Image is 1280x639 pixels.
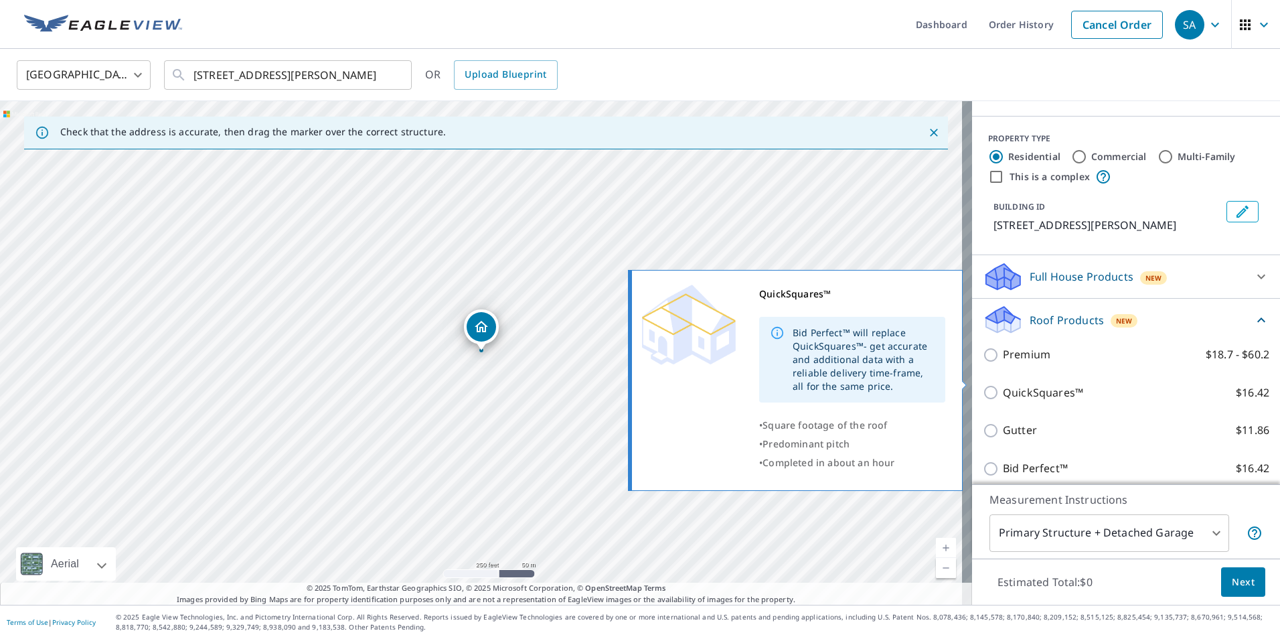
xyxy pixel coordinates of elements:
[763,456,894,469] span: Completed in about an hour
[759,453,945,472] div: •
[644,583,666,593] a: Terms
[464,309,499,351] div: Dropped pin, building 1, Residential property, 1503 Russell Rd Alexandria, VA 22301
[24,15,182,35] img: EV Logo
[1232,574,1255,591] span: Next
[987,567,1103,597] p: Estimated Total: $0
[425,60,558,90] div: OR
[925,124,943,141] button: Close
[763,437,850,450] span: Predominant pitch
[1236,422,1269,439] p: $11.86
[1003,346,1050,363] p: Premium
[7,618,48,627] a: Terms of Use
[936,558,956,578] a: Current Level 17, Zoom Out
[16,547,116,581] div: Aerial
[1175,10,1204,40] div: SA
[116,612,1273,632] p: © 2025 Eagle View Technologies, Inc. and Pictometry International Corp. All Rights Reserved. Repo...
[52,618,96,627] a: Privacy Policy
[1178,150,1236,163] label: Multi-Family
[465,66,546,83] span: Upload Blueprint
[1071,11,1163,39] a: Cancel Order
[936,538,956,558] a: Current Level 17, Zoom In
[60,126,446,138] p: Check that the address is accurate, then drag the marker over the correct structure.
[989,514,1229,552] div: Primary Structure + Detached Garage
[1236,460,1269,477] p: $16.42
[193,56,384,94] input: Search by address or latitude-longitude
[642,285,736,365] img: Premium
[307,583,666,594] span: © 2025 TomTom, Earthstar Geographics SIO, © 2025 Microsoft Corporation, ©
[988,133,1264,145] div: PROPERTY TYPE
[759,285,945,303] div: QuickSquares™
[1236,384,1269,401] p: $16.42
[1030,312,1104,328] p: Roof Products
[1206,346,1269,363] p: $18.7 - $60.2
[1145,273,1162,283] span: New
[993,217,1221,233] p: [STREET_ADDRESS][PERSON_NAME]
[759,435,945,453] div: •
[1008,150,1060,163] label: Residential
[1030,269,1133,285] p: Full House Products
[1221,567,1265,597] button: Next
[989,492,1263,508] p: Measurement Instructions
[1226,201,1259,222] button: Edit building 1
[763,419,887,431] span: Square footage of the roof
[454,60,557,90] a: Upload Blueprint
[993,201,1045,212] p: BUILDING ID
[585,583,641,593] a: OpenStreetMap
[1091,150,1147,163] label: Commercial
[983,304,1269,336] div: Roof ProductsNew
[1003,384,1083,401] p: QuickSquares™
[759,416,945,435] div: •
[1003,460,1068,477] p: Bid Perfect™
[7,618,96,626] p: |
[983,261,1269,293] div: Full House ProductsNew
[1003,422,1037,439] p: Gutter
[47,547,83,581] div: Aerial
[1010,170,1090,184] label: This is a complex
[17,56,151,94] div: [GEOGRAPHIC_DATA]
[1116,315,1133,326] span: New
[793,321,935,399] div: Bid Perfect™ will replace QuickSquares™- get accurate and additional data with a reliable deliver...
